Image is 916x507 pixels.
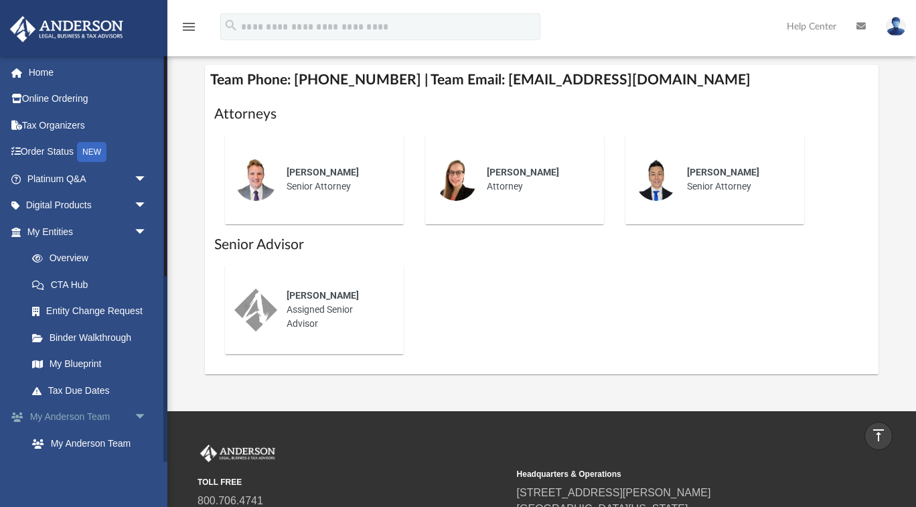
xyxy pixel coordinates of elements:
a: Tax Organizers [9,112,167,139]
span: [PERSON_NAME] [287,290,359,301]
h4: Team Phone: [PHONE_NUMBER] | Team Email: [EMAIL_ADDRESS][DOMAIN_NAME] [205,65,879,95]
a: My Anderson Teamarrow_drop_down [9,404,167,431]
a: Platinum Q&Aarrow_drop_down [9,165,167,192]
span: arrow_drop_down [134,192,161,220]
div: Assigned Senior Advisor [277,279,394,340]
h1: Senior Advisor [214,235,869,255]
a: My Anderson Team [19,430,161,457]
img: thumbnail [635,158,678,201]
div: Attorney [477,156,595,203]
i: menu [181,19,197,35]
a: Binder Walkthrough [19,324,167,351]
span: arrow_drop_down [134,165,161,193]
span: [PERSON_NAME] [287,167,359,177]
span: arrow_drop_down [134,404,161,431]
img: thumbnail [234,158,277,201]
a: My Blueprint [19,351,161,378]
a: Digital Productsarrow_drop_down [9,192,167,219]
span: [PERSON_NAME] [487,167,559,177]
img: Anderson Advisors Platinum Portal [198,445,278,462]
i: vertical_align_top [870,427,887,443]
a: [STREET_ADDRESS][PERSON_NAME] [517,487,711,498]
a: Anderson System [19,457,167,484]
a: vertical_align_top [864,422,893,450]
a: Tax Due Dates [19,377,167,404]
a: Overview [19,245,167,272]
a: 800.706.4741 [198,495,263,506]
a: My Entitiesarrow_drop_down [9,218,167,245]
i: search [224,18,238,33]
div: NEW [77,142,106,162]
a: Home [9,59,167,86]
div: Senior Attorney [678,156,795,203]
a: menu [181,25,197,35]
div: Senior Attorney [277,156,394,203]
a: Entity Change Request [19,298,167,325]
img: Anderson Advisors Platinum Portal [6,16,127,42]
a: Online Ordering [9,86,167,113]
span: arrow_drop_down [134,218,161,246]
a: Order StatusNEW [9,139,167,166]
h1: Attorneys [214,104,869,124]
img: thumbnail [234,289,277,332]
small: Headquarters & Operations [517,468,827,480]
span: [PERSON_NAME] [687,167,759,177]
img: User Pic [886,17,906,36]
img: thumbnail [435,158,477,201]
small: TOLL FREE [198,476,508,488]
a: CTA Hub [19,271,167,298]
